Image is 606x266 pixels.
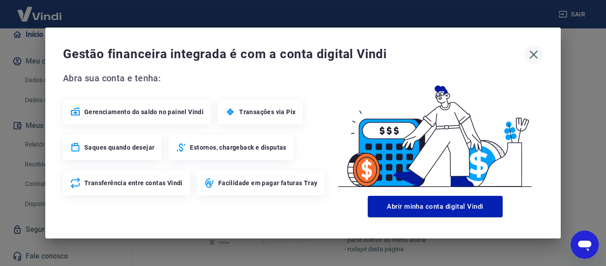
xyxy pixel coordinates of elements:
button: Abrir minha conta digital Vindi [368,196,503,217]
img: Good Billing [327,71,543,192]
span: Transferência entre contas Vindi [84,179,183,187]
span: Gestão financeira integrada é com a conta digital Vindi [63,45,524,63]
span: Abra sua conta e tenha: [63,71,327,85]
span: Estornos, chargeback e disputas [190,143,286,152]
span: Transações via Pix [239,107,295,116]
span: Facilidade em pagar faturas Tray [218,179,318,187]
span: Saques quando desejar [84,143,154,152]
iframe: Botão para abrir a janela de mensagens [571,230,599,259]
span: Gerenciamento do saldo no painel Vindi [84,107,204,116]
